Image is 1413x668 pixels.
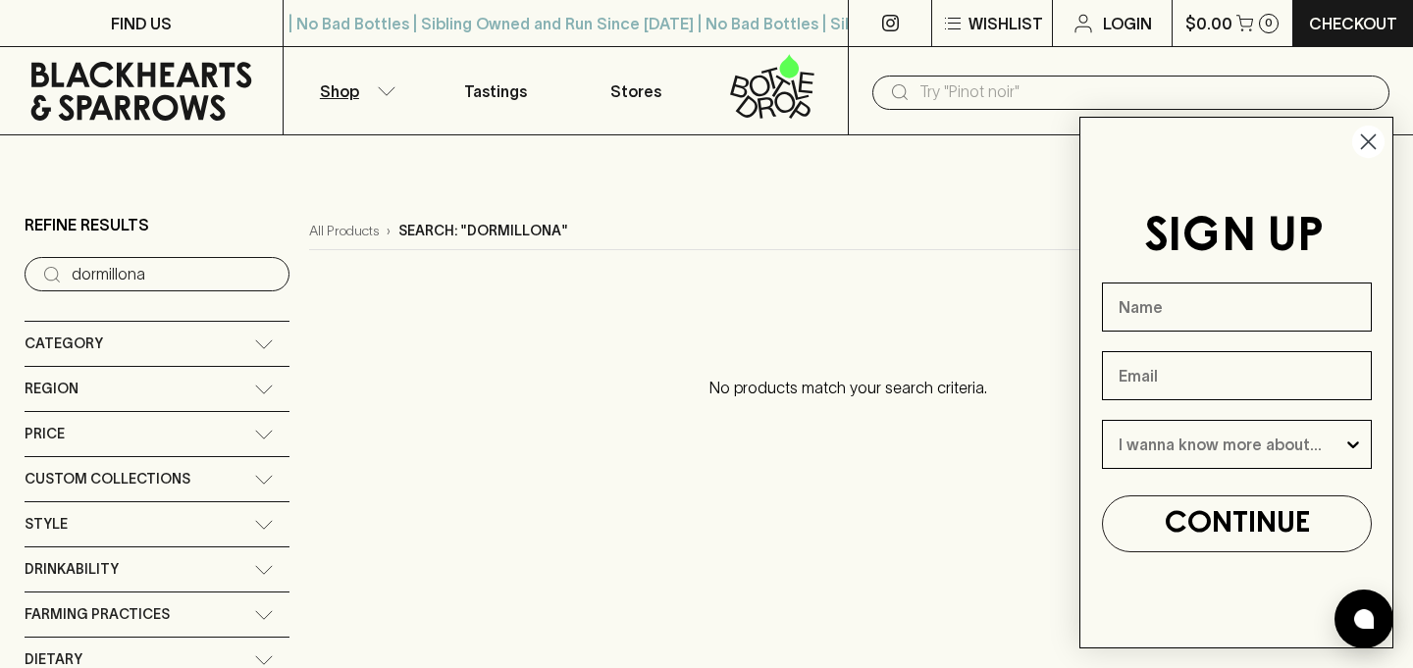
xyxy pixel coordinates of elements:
[25,422,65,446] span: Price
[1102,283,1372,332] input: Name
[284,47,425,134] button: Shop
[1102,495,1372,552] button: CONTINUE
[111,12,172,35] p: FIND US
[1103,12,1152,35] p: Login
[25,592,289,637] div: Farming Practices
[1060,97,1413,668] div: FLYOUT Form
[72,259,274,290] input: Try “Pinot noir”
[309,443,1388,483] nav: pagination navigation
[398,221,568,241] p: Search: "dormillona"
[1354,609,1374,629] img: bubble-icon
[566,47,707,134] a: Stores
[1119,421,1343,468] input: I wanna know more about...
[968,12,1043,35] p: Wishlist
[25,213,149,236] p: Refine Results
[25,457,289,501] div: Custom Collections
[25,557,119,582] span: Drinkability
[1351,125,1386,159] button: Close dialog
[25,512,68,537] span: Style
[25,467,190,491] span: Custom Collections
[1144,215,1324,260] span: SIGN UP
[25,602,170,627] span: Farming Practices
[25,377,78,401] span: Region
[25,322,289,366] div: Category
[25,367,289,411] div: Region
[919,77,1374,108] input: Try "Pinot noir"
[610,79,661,103] p: Stores
[320,79,359,103] p: Shop
[309,221,379,241] a: All Products
[25,502,289,546] div: Style
[1343,421,1363,468] button: Show Options
[1265,18,1273,28] p: 0
[25,412,289,456] div: Price
[25,332,103,356] span: Category
[1309,12,1397,35] p: Checkout
[1102,351,1372,400] input: Email
[464,79,527,103] p: Tastings
[1185,12,1232,35] p: $0.00
[25,547,289,591] div: Drinkability
[425,47,566,134] a: Tastings
[309,356,1388,419] p: No products match your search criteria.
[387,221,391,241] p: ›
